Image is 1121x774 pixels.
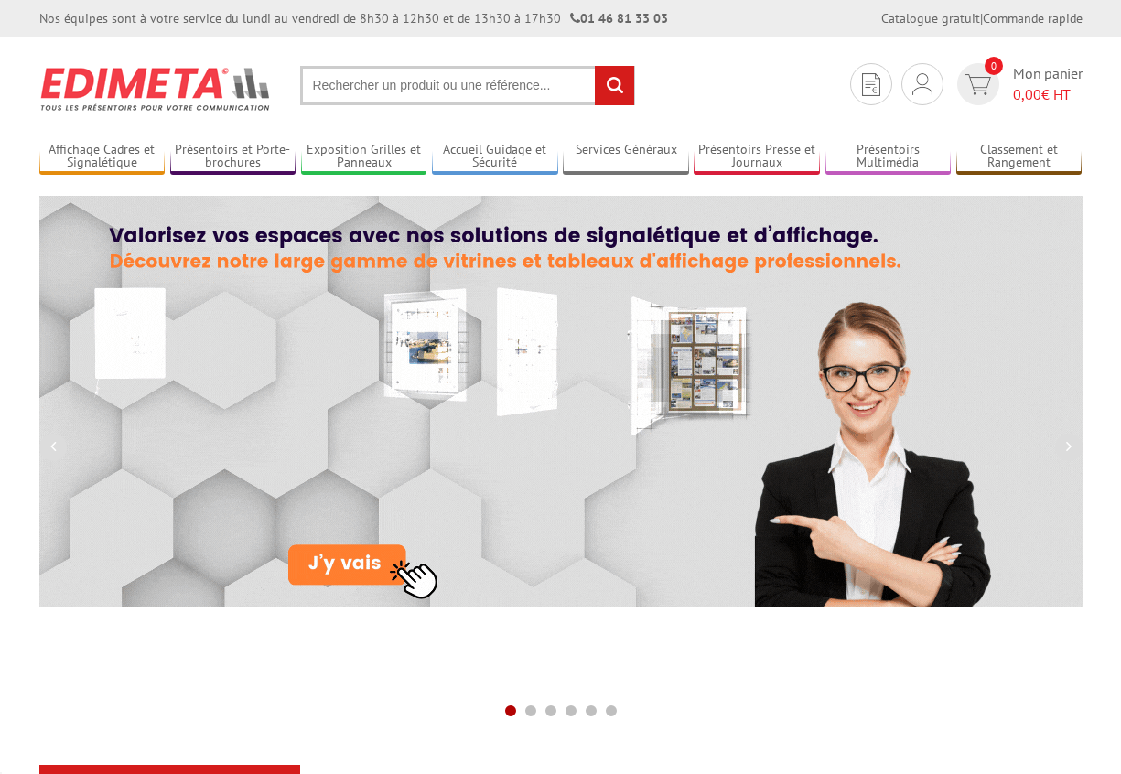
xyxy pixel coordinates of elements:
[1013,63,1083,105] span: Mon panier
[432,142,558,172] a: Accueil Guidage et Sécurité
[39,142,166,172] a: Affichage Cadres et Signalétique
[301,142,427,172] a: Exposition Grilles et Panneaux
[881,10,980,27] a: Catalogue gratuit
[956,142,1083,172] a: Classement et Rangement
[39,55,273,123] img: Présentoir, panneau, stand - Edimeta - PLV, affichage, mobilier bureau, entreprise
[39,9,668,27] div: Nos équipes sont à votre service du lundi au vendredi de 8h30 à 12h30 et de 13h30 à 17h30
[983,10,1083,27] a: Commande rapide
[881,9,1083,27] div: |
[965,74,991,95] img: devis rapide
[300,66,635,105] input: Rechercher un produit ou une référence...
[694,142,820,172] a: Présentoirs Presse et Journaux
[170,142,296,172] a: Présentoirs et Porte-brochures
[570,10,668,27] strong: 01 46 81 33 03
[1013,85,1041,103] span: 0,00
[825,142,952,172] a: Présentoirs Multimédia
[985,57,1003,75] span: 0
[862,73,880,96] img: devis rapide
[953,63,1083,105] a: devis rapide 0 Mon panier 0,00€ HT
[563,142,689,172] a: Services Généraux
[595,66,634,105] input: rechercher
[912,73,932,95] img: devis rapide
[1013,84,1083,105] span: € HT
